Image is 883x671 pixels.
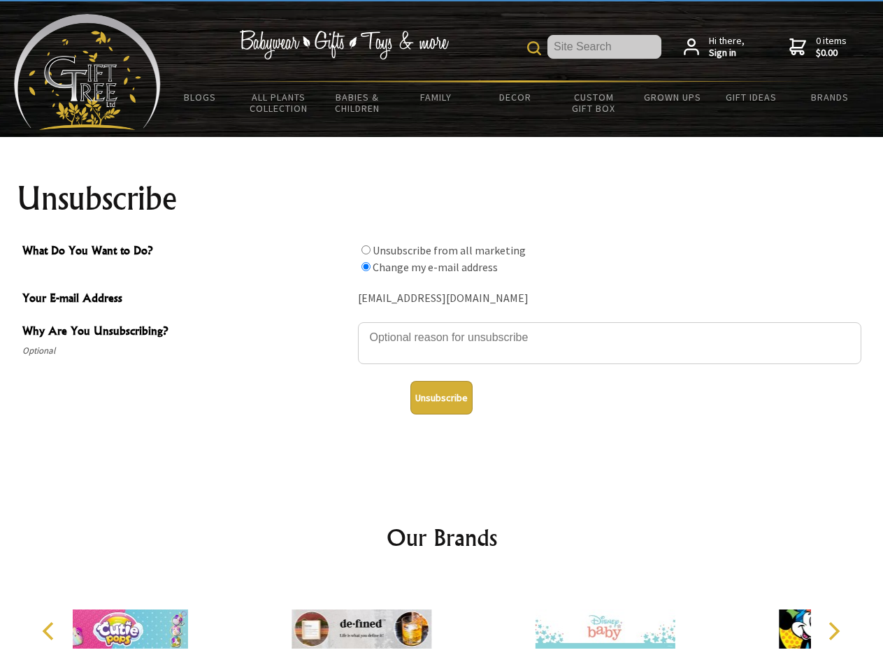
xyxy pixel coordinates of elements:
[709,47,745,59] strong: Sign in
[527,41,541,55] img: product search
[816,34,847,59] span: 0 items
[816,47,847,59] strong: $0.00
[17,182,867,215] h1: Unsubscribe
[361,245,371,254] input: What Do You Want to Do?
[397,82,476,112] a: Family
[28,521,856,554] h2: Our Brands
[818,616,849,647] button: Next
[35,616,66,647] button: Previous
[161,82,240,112] a: BLOGS
[789,35,847,59] a: 0 items$0.00
[361,262,371,271] input: What Do You Want to Do?
[358,322,861,364] textarea: Why Are You Unsubscribing?
[709,35,745,59] span: Hi there,
[358,288,861,310] div: [EMAIL_ADDRESS][DOMAIN_NAME]
[410,381,473,414] button: Unsubscribe
[14,14,161,130] img: Babyware - Gifts - Toys and more...
[22,289,351,310] span: Your E-mail Address
[240,82,319,123] a: All Plants Collection
[22,342,351,359] span: Optional
[475,82,554,112] a: Decor
[633,82,712,112] a: Grown Ups
[22,322,351,342] span: Why Are You Unsubscribing?
[554,82,633,123] a: Custom Gift Box
[712,82,791,112] a: Gift Ideas
[684,35,745,59] a: Hi there,Sign in
[22,242,351,262] span: What Do You Want to Do?
[373,260,498,274] label: Change my e-mail address
[791,82,870,112] a: Brands
[239,30,449,59] img: Babywear - Gifts - Toys & more
[318,82,397,123] a: Babies & Children
[547,35,661,59] input: Site Search
[373,243,526,257] label: Unsubscribe from all marketing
